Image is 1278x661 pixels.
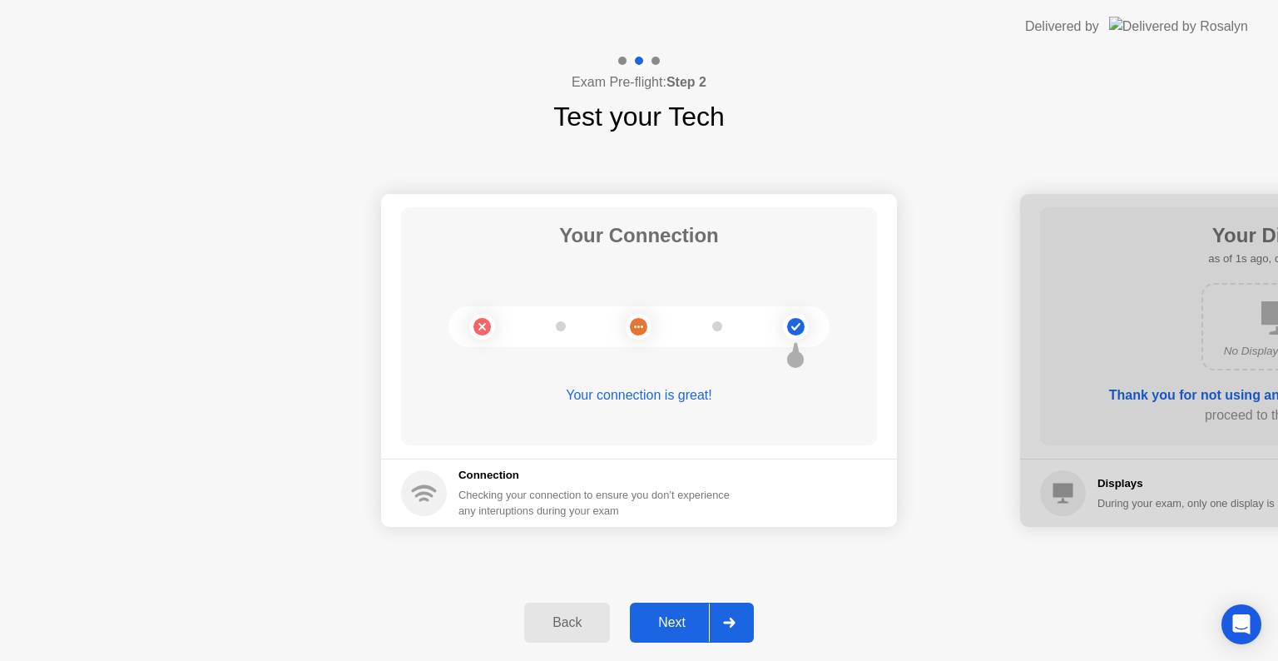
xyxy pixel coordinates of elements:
div: Checking your connection to ensure you don’t experience any interuptions during your exam [458,487,740,519]
div: Open Intercom Messenger [1221,604,1261,644]
button: Back [524,603,610,643]
div: Delivered by [1025,17,1099,37]
h5: Connection [458,467,740,484]
button: Next [630,603,754,643]
div: Your connection is great! [401,385,877,405]
div: Next [635,615,709,630]
div: Back [529,615,605,630]
h1: Your Connection [559,221,719,251]
h1: Test your Tech [553,97,725,137]
h4: Exam Pre-flight: [572,72,706,92]
b: Step 2 [666,75,706,89]
img: Delivered by Rosalyn [1109,17,1248,36]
